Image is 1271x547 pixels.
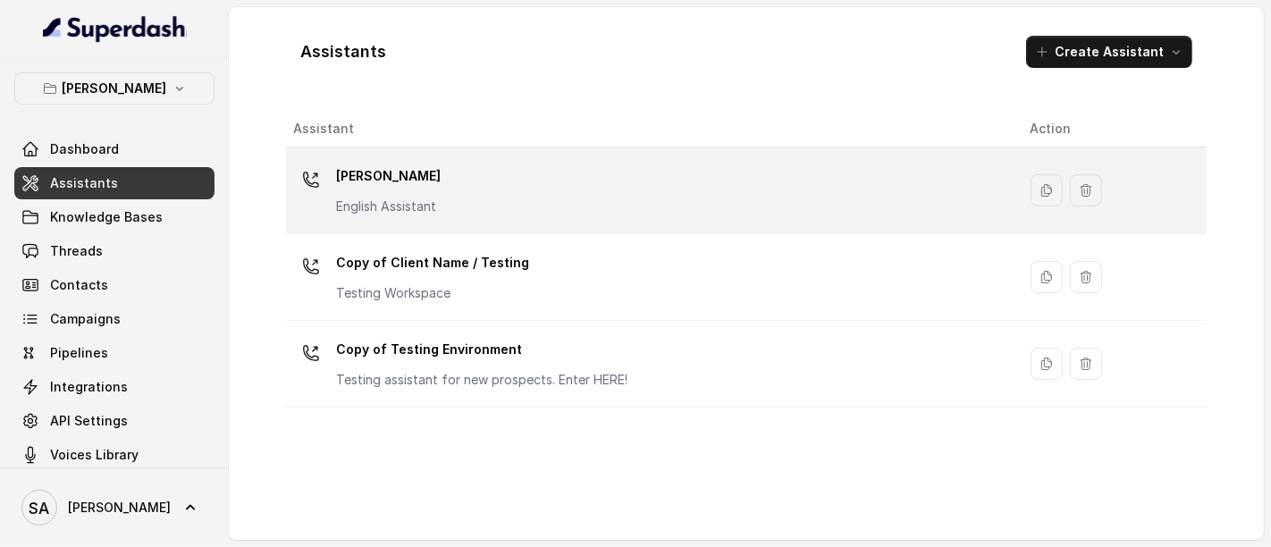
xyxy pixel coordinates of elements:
span: Contacts [50,276,108,294]
a: [PERSON_NAME] [14,483,215,533]
h1: Assistants [300,38,386,66]
p: [PERSON_NAME] [63,78,167,99]
text: SA [29,499,50,518]
a: Voices Library [14,439,215,471]
button: [PERSON_NAME] [14,72,215,105]
a: Knowledge Bases [14,201,215,233]
a: Threads [14,235,215,267]
th: Assistant [286,111,1016,147]
span: Integrations [50,378,128,396]
span: Dashboard [50,140,119,158]
span: Pipelines [50,344,108,362]
span: Knowledge Bases [50,208,163,226]
p: Copy of Testing Environment [336,335,627,364]
span: API Settings [50,412,128,430]
img: light.svg [43,14,187,43]
a: Campaigns [14,303,215,335]
a: API Settings [14,405,215,437]
p: English Assistant [336,198,441,215]
span: Campaigns [50,310,121,328]
p: Copy of Client Name / Testing [336,248,529,277]
button: Create Assistant [1026,36,1192,68]
a: Pipelines [14,337,215,369]
span: Voices Library [50,446,139,464]
p: Testing assistant for new prospects. Enter HERE! [336,371,627,389]
th: Action [1016,111,1207,147]
a: Contacts [14,269,215,301]
span: Assistants [50,174,118,192]
a: Integrations [14,371,215,403]
p: [PERSON_NAME] [336,162,441,190]
p: Testing Workspace [336,284,529,302]
span: Threads [50,242,103,260]
a: Assistants [14,167,215,199]
span: [PERSON_NAME] [68,499,171,517]
a: Dashboard [14,133,215,165]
